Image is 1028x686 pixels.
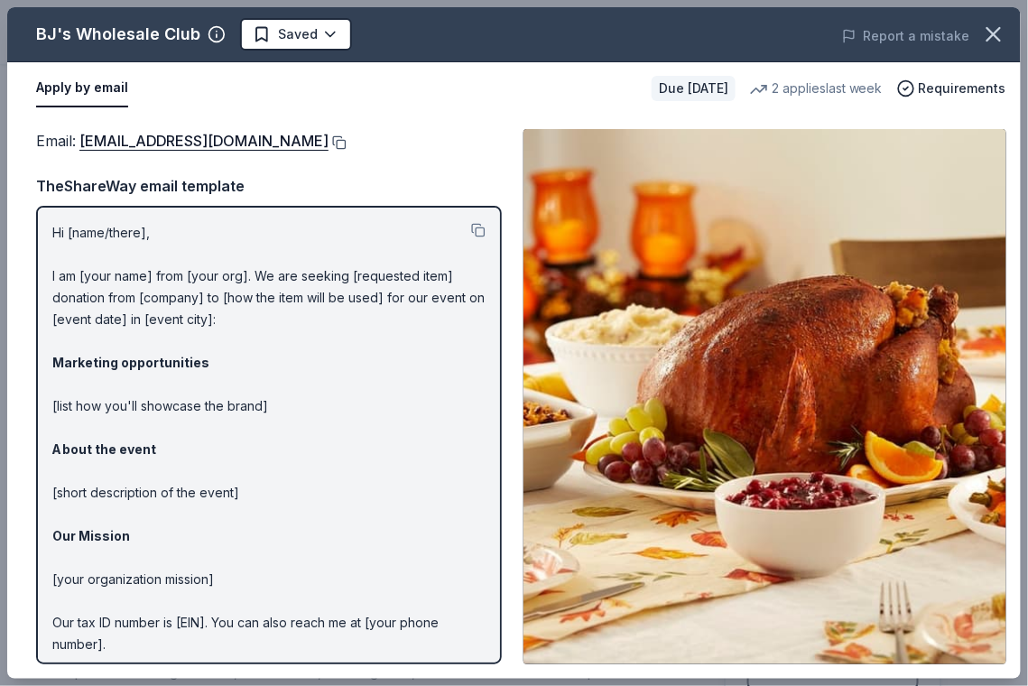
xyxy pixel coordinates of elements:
div: 2 applies last week [750,78,883,99]
span: Saved [278,23,318,45]
button: Saved [240,18,352,51]
button: Apply by email [36,70,128,107]
strong: About the event [52,441,156,457]
button: Requirements [897,78,1006,99]
strong: Our Mission [52,528,130,543]
span: Email : [36,132,329,150]
button: Report a mistake [842,25,970,47]
span: Requirements [919,78,1006,99]
div: BJ's Wholesale Club [36,20,200,49]
strong: Marketing opportunities [52,355,209,370]
div: Due [DATE] [652,76,736,101]
div: TheShareWay email template [36,174,502,198]
img: Image for BJ's Wholesale Club [523,129,1006,664]
a: [EMAIL_ADDRESS][DOMAIN_NAME] [79,129,329,153]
